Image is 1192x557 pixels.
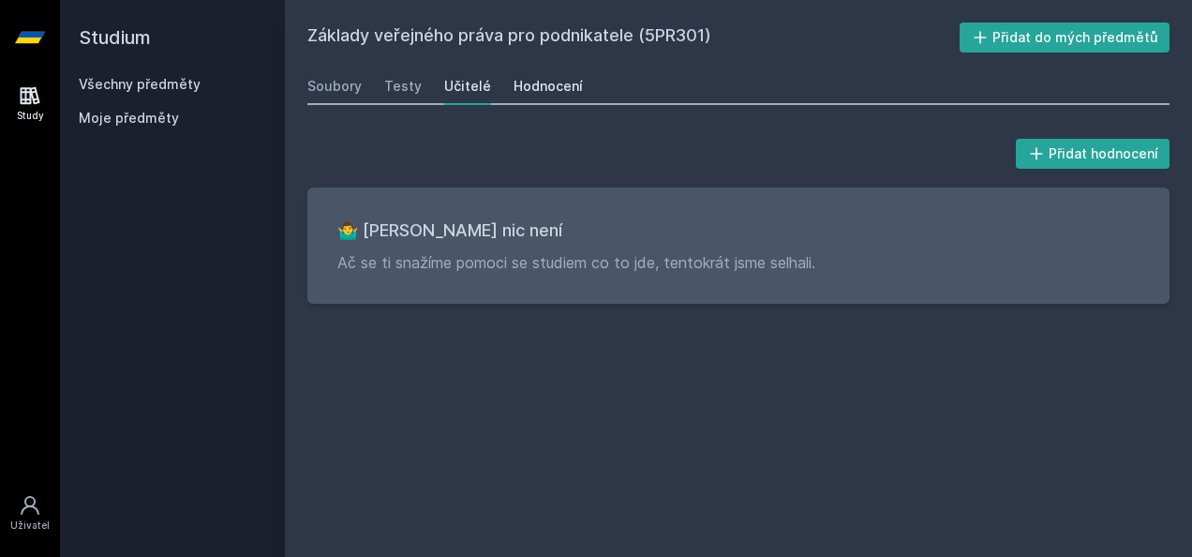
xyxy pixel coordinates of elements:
p: Ač se ti snažíme pomoci se studiem co to jde, tentokrát jsme selhali. [337,251,1140,274]
a: Soubory [307,68,362,105]
div: Učitelé [444,77,491,96]
h3: 🤷‍♂️ [PERSON_NAME] nic není [337,218,1140,244]
div: Soubory [307,77,362,96]
button: Přidat do mých předmětů [960,23,1170,53]
a: Hodnocení [514,68,583,105]
div: Study [17,109,44,123]
a: Study [4,75,56,132]
a: Všechny předměty [79,76,201,92]
a: Učitelé [444,68,491,105]
a: Testy [384,68,422,105]
h2: Základy veřejného práva pro podnikatele (5PR301) [307,23,960,53]
span: Moje předměty [79,109,179,128]
button: Přidat hodnocení [1016,139,1170,169]
a: Uživatel [4,485,56,542]
div: Uživatel [10,519,50,533]
div: Testy [384,77,422,96]
div: Hodnocení [514,77,583,96]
